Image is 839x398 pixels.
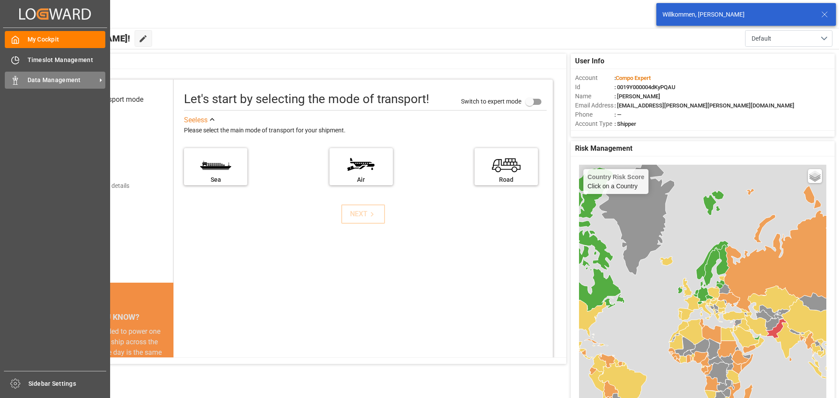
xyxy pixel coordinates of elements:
[662,10,813,19] div: Willkommen, [PERSON_NAME]
[334,175,388,184] div: Air
[752,34,771,43] span: Default
[461,97,521,104] span: Switch to expert mode
[184,125,547,136] div: Please select the main mode of transport for your shipment.
[28,55,106,65] span: Timeslot Management
[28,35,106,44] span: My Cockpit
[614,84,676,90] span: : 0019Y000004dKyPQAU
[36,30,130,47] span: Hello [PERSON_NAME]!
[614,93,660,100] span: : [PERSON_NAME]
[614,121,636,127] span: : Shipper
[350,209,377,219] div: NEXT
[47,308,173,326] div: DID YOU KNOW?
[184,115,208,125] div: See less
[575,101,614,110] span: Email Address
[575,143,632,154] span: Risk Management
[614,102,794,109] span: : [EMAIL_ADDRESS][PERSON_NAME][PERSON_NAME][DOMAIN_NAME]
[575,73,614,83] span: Account
[5,31,105,48] a: My Cockpit
[575,56,604,66] span: User Info
[575,83,614,92] span: Id
[808,169,822,183] a: Layers
[575,92,614,101] span: Name
[616,75,651,81] span: Compo Expert
[588,173,645,190] div: Click on a Country
[479,175,534,184] div: Road
[341,204,385,224] button: NEXT
[614,75,651,81] span: :
[28,379,107,388] span: Sidebar Settings
[58,326,163,389] div: The energy needed to power one large container ship across the ocean in a single day is the same ...
[5,51,105,68] a: Timeslot Management
[614,111,621,118] span: : —
[575,110,614,119] span: Phone
[588,173,645,180] h4: Country Risk Score
[575,119,614,128] span: Account Type
[188,175,243,184] div: Sea
[745,30,832,47] button: open menu
[28,76,97,85] span: Data Management
[184,90,429,108] div: Let's start by selecting the mode of transport!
